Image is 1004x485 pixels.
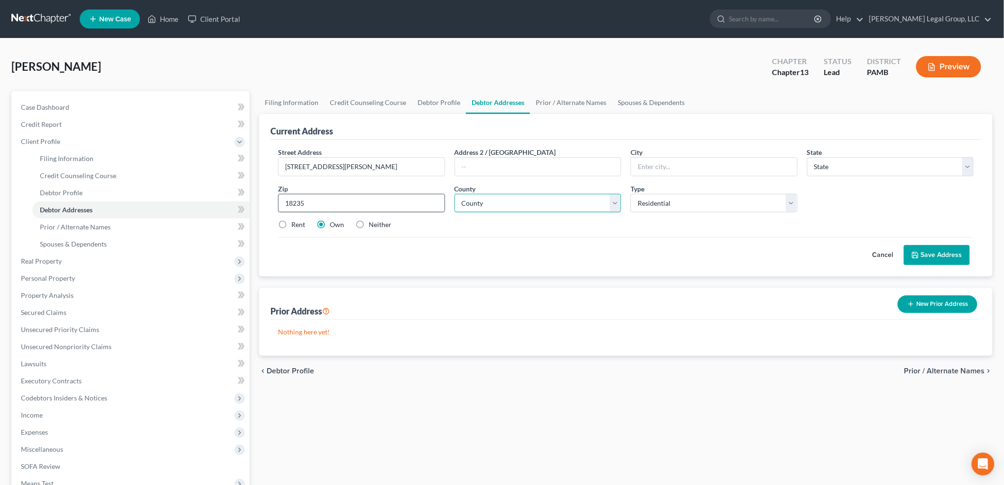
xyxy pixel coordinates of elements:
div: Chapter [772,67,809,78]
span: 13 [800,67,809,76]
span: Spouses & Dependents [40,240,107,248]
span: Property Analysis [21,291,74,299]
a: Unsecured Nonpriority Claims [13,338,250,355]
a: Credit Report [13,116,250,133]
a: Prior / Alternate Names [32,219,250,236]
span: Filing Information [40,154,93,162]
span: Debtor Profile [40,189,83,197]
span: City [631,148,642,156]
a: Credit Counseling Course [32,167,250,184]
span: Expenses [21,428,48,436]
div: Open Intercom Messenger [972,453,995,475]
input: Search by name... [729,10,816,28]
p: Nothing here yet! [278,327,974,337]
span: Credit Report [21,120,62,128]
span: [PERSON_NAME] [11,59,101,73]
a: Unsecured Priority Claims [13,321,250,338]
span: Client Profile [21,137,60,145]
span: Street Address [278,148,322,156]
div: PAMB [867,67,901,78]
span: Zip [278,185,288,193]
label: Own [330,220,344,229]
input: Enter street address [279,158,445,176]
span: Miscellaneous [21,445,63,453]
button: Cancel [862,246,904,265]
span: Secured Claims [21,308,66,316]
span: Debtor Addresses [40,206,93,214]
div: Chapter [772,56,809,67]
span: Income [21,411,43,419]
input: XXXXX [278,194,445,213]
span: SOFA Review [21,462,60,470]
input: -- [455,158,621,176]
a: Filing Information [259,91,324,114]
span: New Case [99,16,131,23]
div: Current Address [270,125,333,137]
label: Neither [369,220,391,229]
a: Credit Counseling Course [324,91,412,114]
span: Unsecured Priority Claims [21,325,99,333]
button: Preview [916,56,981,77]
a: Case Dashboard [13,99,250,116]
a: Executory Contracts [13,372,250,390]
a: [PERSON_NAME] Legal Group, LLC [865,10,992,28]
a: Spouses & Dependents [612,91,690,114]
div: Lead [824,67,852,78]
div: Prior Address [270,305,330,317]
button: Save Address [904,245,970,265]
span: Prior / Alternate Names [904,367,985,375]
a: Home [143,10,183,28]
span: Debtor Profile [267,367,314,375]
i: chevron_right [985,367,993,375]
a: Prior / Alternate Names [530,91,612,114]
span: Real Property [21,257,62,265]
span: Codebtors Insiders & Notices [21,394,107,402]
div: Status [824,56,852,67]
button: Prior / Alternate Names chevron_right [904,367,993,375]
a: Debtor Profile [32,184,250,201]
i: chevron_left [259,367,267,375]
a: Property Analysis [13,287,250,304]
label: Type [631,184,644,194]
span: Credit Counseling Course [40,171,116,180]
label: Rent [291,220,305,229]
span: Personal Property [21,274,75,282]
span: Case Dashboard [21,103,69,111]
a: Help [832,10,864,28]
button: New Prior Address [898,295,977,313]
a: Debtor Addresses [32,201,250,219]
span: State [807,148,822,156]
a: Secured Claims [13,304,250,321]
span: County [455,185,476,193]
a: SOFA Review [13,458,250,475]
span: Prior / Alternate Names [40,223,111,231]
button: chevron_left Debtor Profile [259,367,314,375]
a: Client Portal [183,10,245,28]
span: Unsecured Nonpriority Claims [21,342,112,351]
label: Address 2 / [GEOGRAPHIC_DATA] [455,147,556,157]
div: District [867,56,901,67]
input: Enter city... [631,158,797,176]
a: Lawsuits [13,355,250,372]
a: Spouses & Dependents [32,236,250,253]
a: Filing Information [32,150,250,167]
a: Debtor Profile [412,91,466,114]
span: Lawsuits [21,360,46,368]
span: Executory Contracts [21,377,82,385]
a: Debtor Addresses [466,91,530,114]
